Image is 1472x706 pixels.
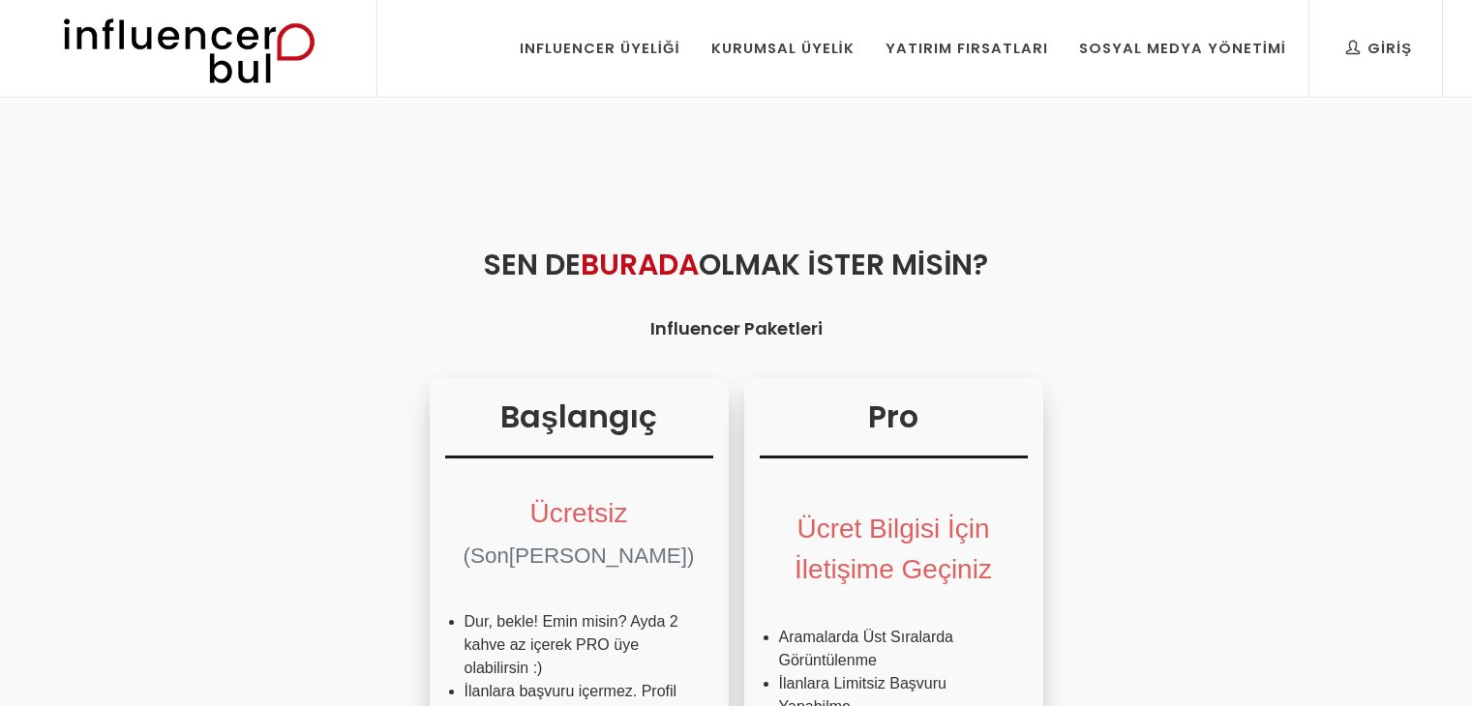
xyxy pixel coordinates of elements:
div: Kurumsal Üyelik [711,38,855,59]
h2: Sen de Olmak İster misin? [109,243,1364,286]
div: Influencer Üyeliği [520,38,680,59]
div: Yatırım Fırsatları [886,38,1048,59]
li: Aramalarda Üst Sıralarda Görüntülenme [779,626,1008,672]
span: Burada [581,244,699,285]
h4: Influencer Paketleri [109,315,1364,341]
div: Sosyal Medya Yönetimi [1079,38,1286,59]
h3: Pro [760,394,1028,458]
div: Giriş [1346,38,1412,59]
span: (Son[PERSON_NAME]) [464,544,695,568]
h3: Başlangıç [445,394,713,458]
li: Dur, bekle! Emin misin? Ayda 2 kahve az içerek PRO üye olabilirsin :) [465,610,694,680]
span: Ücret Bilgisi İçin [796,514,989,544]
span: İletişime Geçiniz [795,554,992,584]
span: Ücretsiz [529,498,627,528]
